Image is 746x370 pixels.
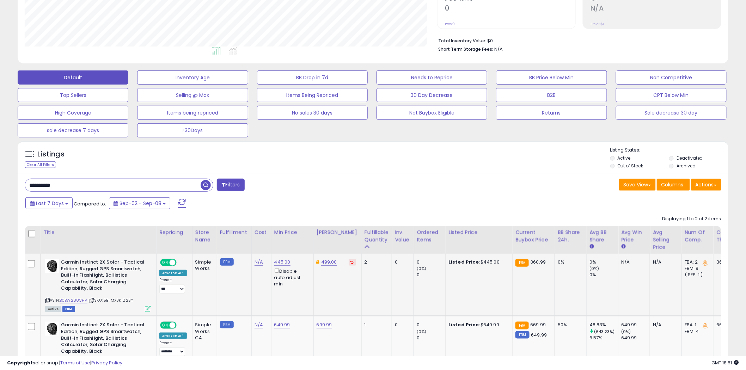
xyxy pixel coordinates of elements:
[417,329,427,334] small: (0%)
[685,259,708,265] div: FBA: 2
[176,260,187,266] span: OFF
[18,106,128,120] button: High Coverage
[621,243,625,250] small: Avg Win Price.
[531,332,547,338] span: 649.99
[685,265,708,272] div: FBM: 9
[18,123,128,137] button: sale decrease 7 days
[685,229,710,243] div: Num of Comp.
[88,297,133,303] span: | SKU: 5B-MX3K-Z2SY
[195,229,214,243] div: Store Name
[365,229,389,243] div: Fulfillable Quantity
[274,229,311,236] div: Min Price
[45,306,61,312] span: All listings currently available for purchase on Amazon
[448,259,507,265] div: $445.00
[417,272,445,278] div: 0
[91,359,122,366] a: Privacy Policy
[621,229,647,243] div: Avg Win Price
[589,259,618,265] div: 0%
[161,322,170,328] span: ON
[618,155,631,161] label: Active
[60,359,90,366] a: Terms of Use
[712,359,739,366] span: 2025-09-16 18:51 GMT
[685,328,708,335] div: FBM: 4
[255,229,268,236] div: Cost
[515,229,552,243] div: Current Buybox Price
[45,259,151,311] div: ASIN:
[589,266,599,271] small: (0%)
[515,331,529,339] small: FBM
[220,229,249,236] div: Fulfillment
[531,321,546,328] span: 669.99
[621,329,631,334] small: (0%)
[448,229,509,236] div: Listed Price
[589,335,618,341] div: 6.57%
[677,163,696,169] label: Archived
[195,322,212,341] div: Simple Works CA
[365,322,386,328] div: 1
[18,88,128,102] button: Top Sellers
[317,229,359,236] div: [PERSON_NAME]
[448,259,481,265] b: Listed Price:
[137,70,248,85] button: Inventory Age
[43,229,153,236] div: Title
[417,229,442,243] div: Ordered Items
[589,322,618,328] div: 48.83%
[137,106,248,120] button: Items being repriced
[25,197,73,209] button: Last 7 Days
[61,259,147,294] b: Garmin Instinct 2X Solar - Tactical Edition, Rugged GPS Smartwatch, Built-in Flashlight, Ballisti...
[496,88,607,102] button: B2B
[621,335,650,341] div: 649.99
[662,216,721,222] div: Displaying 1 to 2 of 2 items
[377,106,487,120] button: Not Buybox Eligible
[255,259,263,266] a: N/A
[616,70,727,85] button: Non Competitive
[445,22,455,26] small: Prev: 0
[60,297,87,303] a: B0BW288CHV
[661,181,684,188] span: Columns
[589,272,618,278] div: 0%
[589,243,594,250] small: Avg BB Share.
[137,88,248,102] button: Selling @ Max
[109,197,170,209] button: Sep-02 - Sep-08
[618,163,643,169] label: Out of Stock
[616,88,727,102] button: CPT Below Min
[589,229,615,243] div: Avg BB Share
[274,259,291,266] a: 445.00
[61,322,147,356] b: Garmin Instinct 2X Solar - Tactical Edition, Rugged GPS Smartwatch, Built-in Flashlight, Ballisti...
[62,306,75,312] span: FBM
[621,259,644,265] div: N/A
[45,322,59,336] img: 411ZOj6Ll5L._SL40_.jpg
[653,229,679,251] div: Avg Selling Price
[657,179,690,191] button: Columns
[159,333,187,339] div: Amazon AI *
[677,155,703,161] label: Deactivated
[417,335,445,341] div: 0
[159,229,189,236] div: Repricing
[317,321,332,328] a: 699.99
[7,359,33,366] strong: Copyright
[217,179,244,191] button: Filters
[619,179,656,191] button: Save View
[37,149,65,159] h5: Listings
[377,88,487,102] button: 30 Day Decrease
[395,229,411,243] div: Inv. value
[417,266,427,271] small: (0%)
[445,4,575,14] h2: 0
[438,46,493,52] b: Short Term Storage Fees:
[515,259,528,267] small: FBA
[257,70,368,85] button: BB Drop in 7d
[448,322,507,328] div: $649.99
[558,322,581,328] div: 50%
[176,322,187,328] span: OFF
[438,38,486,44] b: Total Inventory Value:
[159,278,187,294] div: Preset:
[395,259,408,265] div: 0
[594,329,614,334] small: (643.23%)
[653,259,676,265] div: N/A
[558,259,581,265] div: 0%
[25,161,56,168] div: Clear All Filters
[591,4,721,14] h2: N/A
[220,321,234,328] small: FBM
[616,106,727,120] button: Sale decrease 30 day
[496,106,607,120] button: Returns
